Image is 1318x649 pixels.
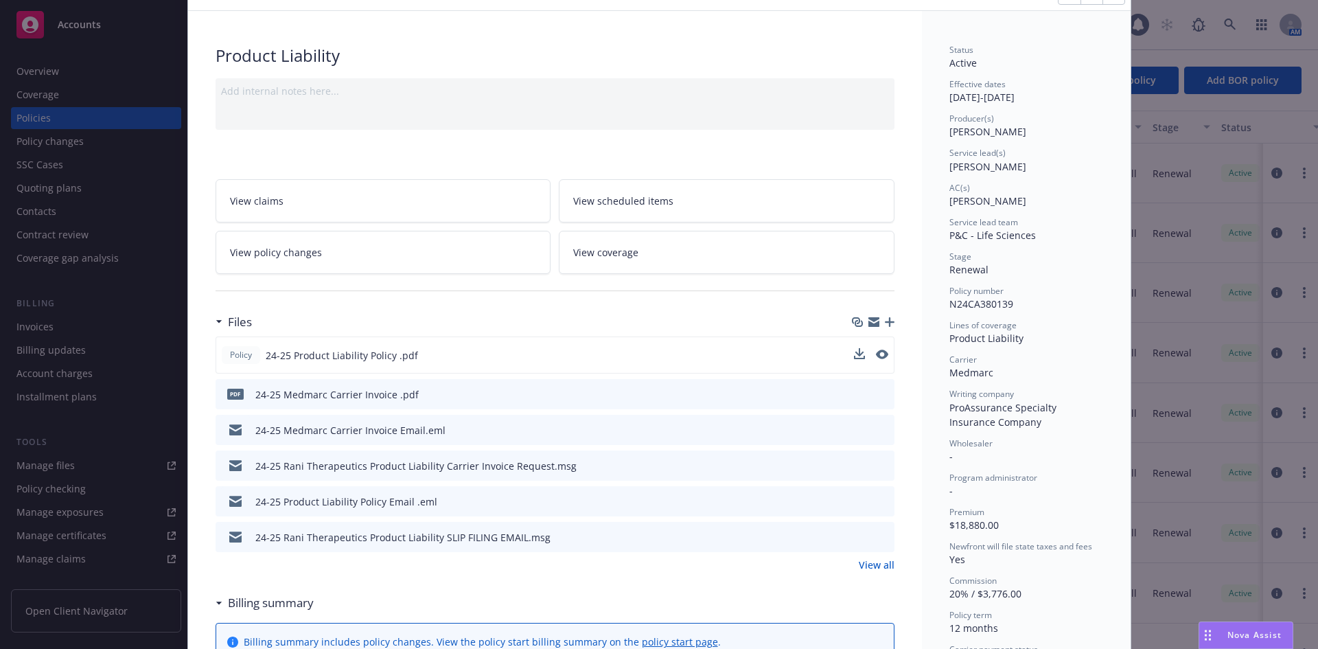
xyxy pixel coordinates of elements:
span: Commission [949,575,997,587]
div: 24-25 Medmarc Carrier Invoice .pdf [255,387,419,402]
div: Billing summary includes policy changes. View the policy start billing summary on the . [244,635,721,649]
span: [PERSON_NAME] [949,125,1026,138]
span: Stage [949,251,971,262]
span: Effective dates [949,78,1006,90]
span: View claims [230,194,284,208]
span: Policy [227,349,255,361]
span: Newfront will file state taxes and fees [949,540,1092,552]
span: Carrier [949,354,977,365]
div: Product Liability [949,331,1103,345]
div: 24-25 Rani Therapeutics Product Liability Carrier Invoice Request.msg [255,459,577,473]
button: download file [855,387,866,402]
button: preview file [877,387,889,402]
button: download file [855,494,866,509]
span: Service lead(s) [949,147,1006,159]
div: Files [216,313,252,331]
span: Nova Assist [1227,629,1282,641]
button: download file [854,348,865,363]
button: download file [855,459,866,473]
span: N24CA380139 [949,297,1013,310]
a: View coverage [559,231,894,274]
span: Active [949,56,977,69]
span: AC(s) [949,182,970,194]
span: View coverage [573,245,638,260]
div: Billing summary [216,594,314,612]
div: 24-25 Product Liability Policy Email .eml [255,494,437,509]
span: View scheduled items [573,194,673,208]
span: Wholesaler [949,437,993,449]
span: Yes [949,553,965,566]
div: Add internal notes here... [221,84,889,98]
span: [PERSON_NAME] [949,194,1026,207]
a: View claims [216,179,551,223]
button: Nova Assist [1199,622,1293,649]
div: Drag to move [1199,622,1216,648]
a: policy start page [642,635,718,648]
span: $18,880.00 [949,519,999,532]
span: Premium [949,506,984,518]
span: - [949,450,953,463]
a: View scheduled items [559,179,894,223]
button: download file [855,423,866,437]
button: preview file [876,350,888,359]
button: preview file [877,423,889,437]
span: Service lead team [949,216,1018,228]
span: Renewal [949,263,988,276]
span: ProAssurance Specialty Insurance Company [949,401,1059,429]
span: - [949,484,953,497]
button: download file [855,530,866,545]
span: 24-25 Product Liability Policy .pdf [266,348,418,363]
h3: Files [228,313,252,331]
button: download file [854,348,865,359]
span: P&C - Life Sciences [949,229,1036,242]
span: Writing company [949,388,1014,400]
span: Policy number [949,285,1004,297]
span: Status [949,44,973,56]
span: Producer(s) [949,113,994,124]
span: 20% / $3,776.00 [949,587,1021,600]
div: 24-25 Rani Therapeutics Product Liability SLIP FILING EMAIL.msg [255,530,551,545]
button: preview file [876,348,888,363]
span: Medmarc [949,366,993,379]
button: preview file [877,530,889,545]
a: View all [859,558,894,572]
span: View policy changes [230,245,322,260]
button: preview file [877,459,889,473]
h3: Billing summary [228,594,314,612]
div: [DATE] - [DATE] [949,78,1103,104]
button: preview file [877,494,889,509]
span: [PERSON_NAME] [949,160,1026,173]
span: 12 months [949,622,998,635]
span: pdf [227,389,244,399]
div: 24-25 Medmarc Carrier Invoice Email.eml [255,423,446,437]
div: Product Liability [216,44,894,67]
span: Lines of coverage [949,319,1017,331]
span: Program administrator [949,472,1037,483]
a: View policy changes [216,231,551,274]
span: Policy term [949,609,992,621]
